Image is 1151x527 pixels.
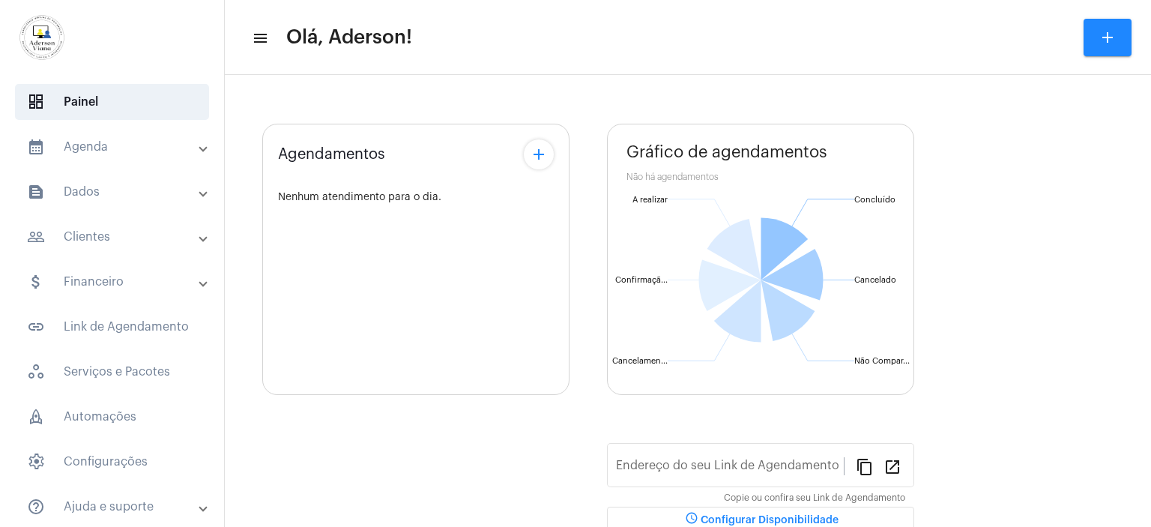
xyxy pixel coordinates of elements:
text: A realizar [632,196,668,204]
mat-expansion-panel-header: sidenav iconAjuda e suporte [9,489,224,525]
span: Automações [15,399,209,435]
div: Nenhum atendimento para o dia. [278,192,554,203]
span: Serviços e Pacotes [15,354,209,390]
mat-icon: sidenav icon [27,183,45,201]
mat-panel-title: Dados [27,183,200,201]
text: Concluído [854,196,895,204]
mat-icon: content_copy [856,457,874,475]
mat-icon: sidenav icon [252,29,267,47]
img: d7e3195d-0907-1efa-a796-b593d293ae59.png [12,7,72,67]
mat-icon: open_in_new [883,457,901,475]
mat-hint: Copie ou confira seu Link de Agendamento [724,493,905,504]
text: Não Compar... [854,357,910,365]
mat-expansion-panel-header: sidenav iconFinanceiro [9,264,224,300]
span: sidenav icon [27,408,45,426]
span: sidenav icon [27,453,45,471]
mat-panel-title: Clientes [27,228,200,246]
span: Configurações [15,444,209,480]
mat-panel-title: Ajuda e suporte [27,498,200,516]
mat-expansion-panel-header: sidenav iconAgenda [9,129,224,165]
span: Agendamentos [278,146,385,163]
mat-panel-title: Financeiro [27,273,200,291]
mat-icon: add [530,145,548,163]
mat-icon: sidenav icon [27,318,45,336]
text: Cancelado [854,276,896,284]
text: Confirmaçã... [615,276,668,285]
text: Cancelamen... [612,357,668,365]
mat-icon: sidenav icon [27,228,45,246]
span: Link de Agendamento [15,309,209,345]
span: Painel [15,84,209,120]
input: Link [616,462,844,475]
mat-panel-title: Agenda [27,138,200,156]
span: Configurar Disponibilidade [683,515,839,526]
mat-icon: add [1099,28,1117,46]
span: Olá, Aderson! [286,25,412,49]
mat-expansion-panel-header: sidenav iconDados [9,174,224,210]
span: Gráfico de agendamentos [626,143,827,161]
span: sidenav icon [27,363,45,381]
mat-icon: sidenav icon [27,498,45,516]
mat-icon: sidenav icon [27,138,45,156]
mat-expansion-panel-header: sidenav iconClientes [9,219,224,255]
mat-icon: sidenav icon [27,273,45,291]
span: sidenav icon [27,93,45,111]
